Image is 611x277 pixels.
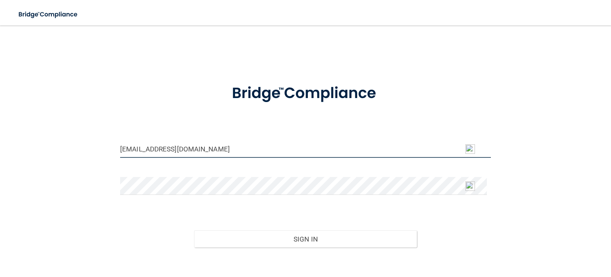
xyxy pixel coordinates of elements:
img: npw-badge-icon-locked.svg [465,144,475,154]
img: npw-badge-icon-locked.svg [465,181,475,191]
img: bridge_compliance_login_screen.278c3ca4.svg [12,6,85,23]
input: Email [120,140,491,158]
img: bridge_compliance_login_screen.278c3ca4.svg [216,73,395,114]
button: Sign In [194,230,416,248]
